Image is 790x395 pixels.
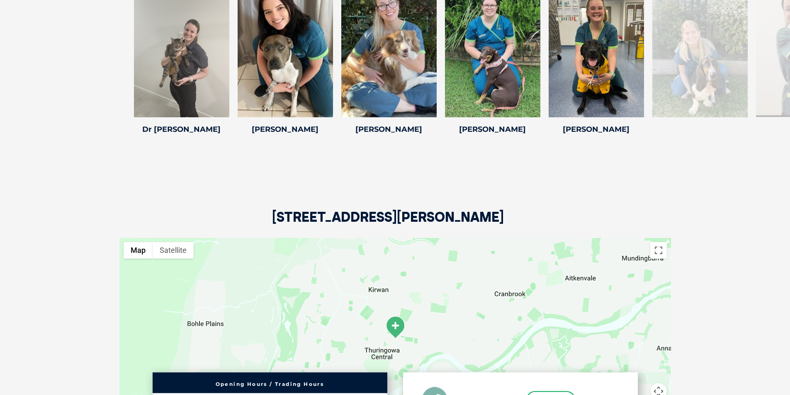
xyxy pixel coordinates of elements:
h4: [PERSON_NAME] [238,126,333,133]
button: Show street map [124,242,153,259]
h4: [PERSON_NAME] [549,126,644,133]
h2: [STREET_ADDRESS][PERSON_NAME] [272,210,504,238]
button: Search [774,38,782,46]
button: Show satellite imagery [153,242,194,259]
button: Toggle fullscreen view [650,242,667,259]
h4: [PERSON_NAME] [445,126,540,133]
h4: [PERSON_NAME] [341,126,437,133]
h6: Opening Hours / Trading Hours [157,382,383,387]
h4: Dr [PERSON_NAME] [134,126,229,133]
